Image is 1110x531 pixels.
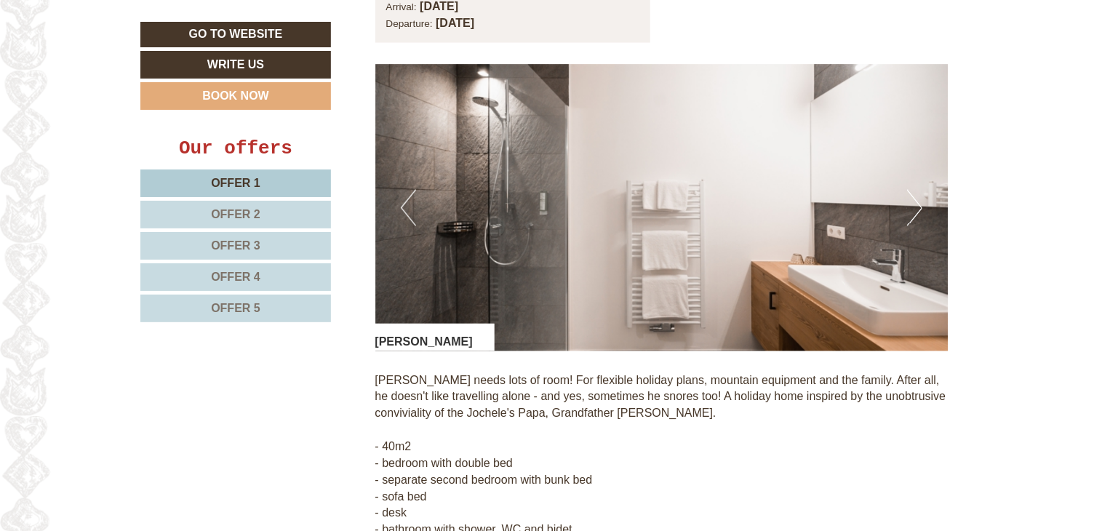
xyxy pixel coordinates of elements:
[211,302,260,314] span: Offer 5
[211,208,260,220] span: Offer 2
[907,190,922,226] button: Next
[211,239,260,252] span: Offer 3
[140,82,331,110] a: Book now
[375,65,949,351] img: image
[140,22,331,47] a: Go to website
[436,17,474,29] b: [DATE]
[211,177,260,189] span: Offer 1
[211,271,260,283] span: Offer 4
[375,324,495,351] div: [PERSON_NAME]
[140,135,331,162] div: Our offers
[140,51,331,79] a: Write us
[401,190,416,226] button: Previous
[386,18,433,29] small: Departure:
[386,1,417,12] small: Arrival:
